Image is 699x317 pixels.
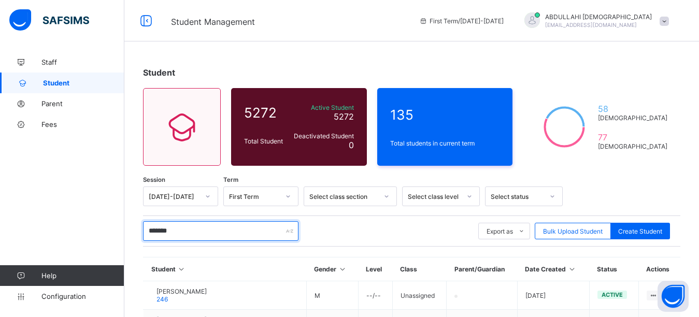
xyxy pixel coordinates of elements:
img: safsims [9,9,89,31]
span: 58 [598,104,667,114]
span: [DEMOGRAPHIC_DATA] [598,114,667,122]
span: [DEMOGRAPHIC_DATA] [598,142,667,150]
div: ABDULLAHIMUHAMMAD [514,12,674,30]
span: Total students in current term [390,139,500,147]
span: [EMAIL_ADDRESS][DOMAIN_NAME] [545,22,637,28]
div: [DATE]-[DATE] [149,193,199,200]
div: Total Student [241,135,289,148]
span: [PERSON_NAME] [156,287,207,295]
span: Staff [41,58,124,66]
td: [DATE] [517,281,589,310]
div: First Term [229,193,279,200]
div: Select class level [408,193,461,200]
span: Create Student [618,227,662,235]
th: Actions [638,257,680,281]
span: Configuration [41,292,124,300]
span: active [602,291,623,298]
td: --/-- [358,281,392,310]
span: Student [143,67,175,78]
span: 135 [390,107,500,123]
span: 77 [598,132,667,142]
span: 246 [156,295,168,303]
th: Date Created [517,257,589,281]
td: M [306,281,358,310]
th: Student [144,257,307,281]
span: 5272 [334,111,354,122]
span: Help [41,271,124,280]
span: Session [143,176,165,183]
th: Level [358,257,392,281]
span: session/term information [419,17,504,25]
span: 0 [349,140,354,150]
td: Unassigned [392,281,447,310]
div: Select status [491,193,544,200]
span: 5272 [244,105,287,121]
i: Sort in Ascending Order [177,265,186,273]
th: Status [589,257,638,281]
i: Sort in Ascending Order [567,265,576,273]
button: Open asap [658,281,689,312]
span: Parent [41,99,124,108]
span: Deactivated Student [292,132,354,140]
span: Student Management [171,17,255,27]
span: Bulk Upload Student [543,227,603,235]
span: Fees [41,120,124,128]
span: Student [43,79,124,87]
th: Parent/Guardian [447,257,518,281]
span: Active Student [292,104,354,111]
div: Select class section [309,193,378,200]
span: Term [223,176,238,183]
span: Export as [487,227,513,235]
span: ABDULLAHI [DEMOGRAPHIC_DATA] [545,13,652,21]
i: Sort in Ascending Order [338,265,347,273]
th: Gender [306,257,358,281]
th: Class [392,257,447,281]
